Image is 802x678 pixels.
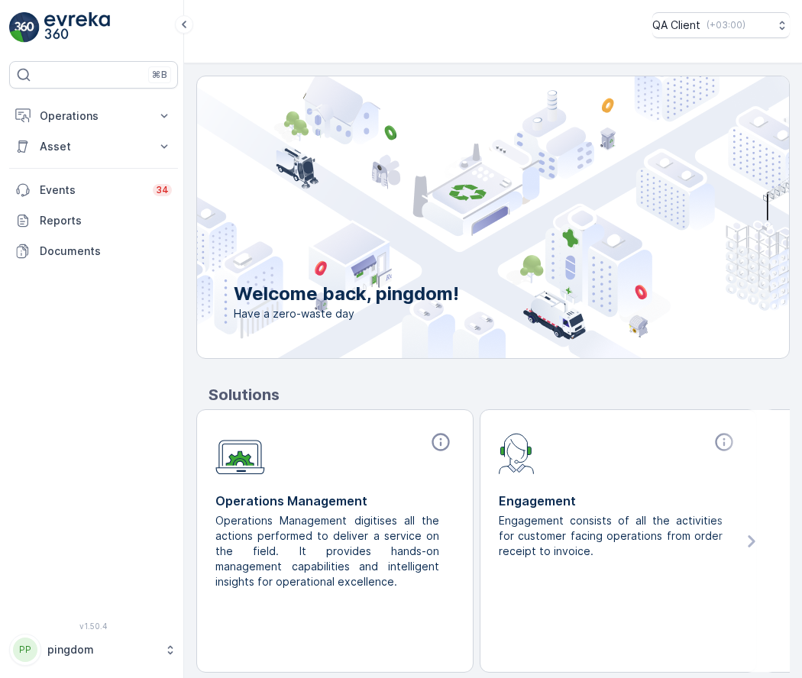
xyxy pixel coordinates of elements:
p: 34 [156,184,169,196]
p: pingdom [47,642,157,657]
span: Have a zero-waste day [234,306,459,321]
img: module-icon [215,431,265,475]
p: Reports [40,213,172,228]
p: Events [40,182,144,198]
p: Operations Management [215,492,454,510]
p: ( +03:00 ) [707,19,745,31]
img: city illustration [128,76,789,358]
p: Documents [40,244,172,259]
button: QA Client(+03:00) [652,12,790,38]
span: v 1.50.4 [9,621,178,631]
p: Operations Management digitises all the actions performed to deliver a service on the field. It p... [215,513,442,589]
p: Welcome back, pingdom! [234,282,459,306]
img: module-icon [499,431,535,474]
a: Events34 [9,175,178,205]
p: Operations [40,108,147,124]
a: Documents [9,236,178,266]
img: logo [9,12,40,43]
button: Operations [9,101,178,131]
p: Engagement consists of all the activities for customer facing operations from order receipt to in... [499,513,726,559]
p: QA Client [652,18,700,33]
p: ⌘B [152,69,167,81]
p: Solutions [209,383,790,406]
button: Asset [9,131,178,162]
a: Reports [9,205,178,236]
p: Asset [40,139,147,154]
img: logo_light-DOdMpM7g.png [44,12,110,43]
p: Engagement [499,492,738,510]
button: PPpingdom [9,634,178,666]
div: PP [13,638,37,662]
